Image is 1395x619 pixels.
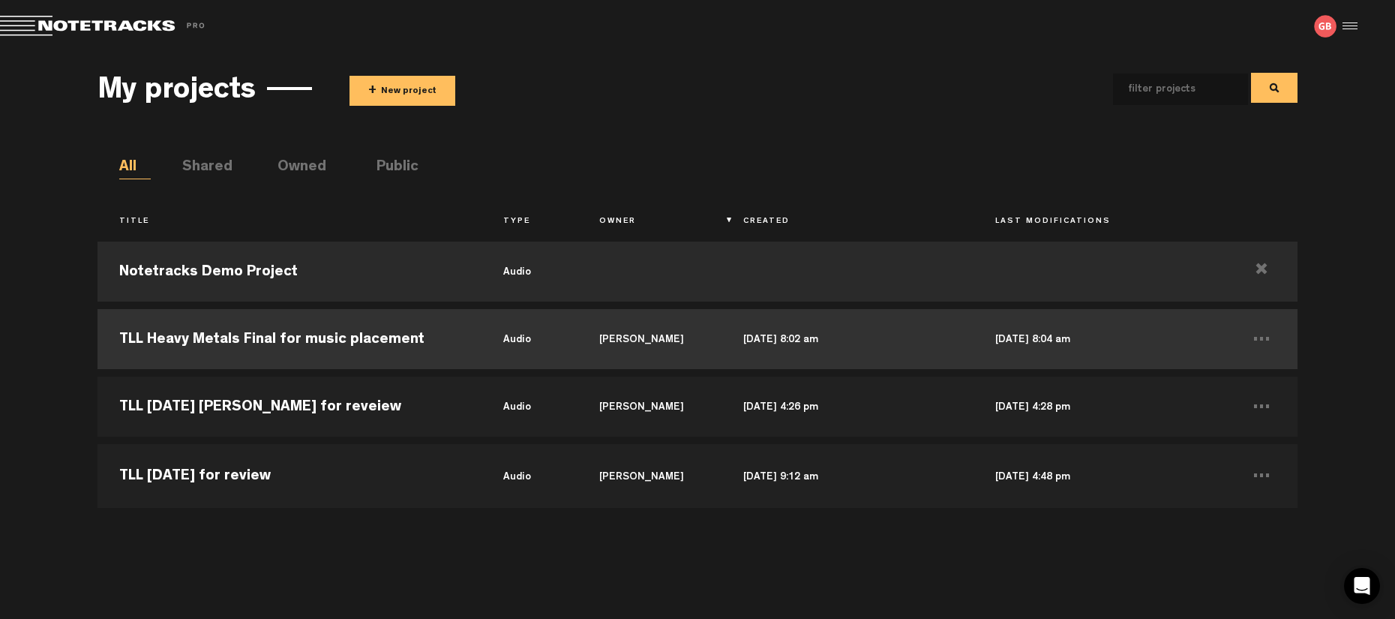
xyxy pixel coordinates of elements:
h3: My projects [97,76,256,109]
td: audio [481,238,577,305]
td: [DATE] 8:02 am [721,305,973,373]
td: [DATE] 4:28 pm [973,373,1225,440]
th: Created [721,209,973,235]
td: TLL [DATE] for review [97,440,481,508]
span: + [368,83,376,100]
button: +New project [349,76,455,106]
th: Owner [577,209,721,235]
li: Shared [182,157,214,179]
td: [DATE] 4:26 pm [721,373,973,440]
td: TLL Heavy Metals Final for music placement [97,305,481,373]
li: All [119,157,151,179]
img: letters [1314,15,1336,38]
input: filter projects [1113,74,1224,105]
td: [PERSON_NAME] [577,305,721,373]
td: [DATE] 8:04 am [973,305,1225,373]
td: ... [1225,440,1297,508]
div: Open Intercom Messenger [1344,568,1380,604]
td: [DATE] 4:48 pm [973,440,1225,508]
td: audio [481,440,577,508]
td: audio [481,373,577,440]
th: Type [481,209,577,235]
td: Notetracks Demo Project [97,238,481,305]
th: Last Modifications [973,209,1225,235]
td: ... [1225,373,1297,440]
td: [DATE] 9:12 am [721,440,973,508]
td: TLL [DATE] [PERSON_NAME] for reveiew [97,373,481,440]
td: audio [481,305,577,373]
li: Public [376,157,408,179]
th: Title [97,209,481,235]
td: [PERSON_NAME] [577,440,721,508]
li: Owned [277,157,309,179]
td: [PERSON_NAME] [577,373,721,440]
td: ... [1225,305,1297,373]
